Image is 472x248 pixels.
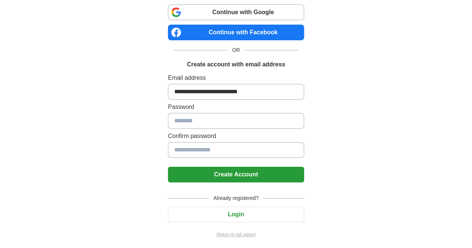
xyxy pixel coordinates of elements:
[168,231,304,238] a: Return to job advert
[228,46,244,54] span: OR
[168,73,304,82] label: Email address
[168,103,304,112] label: Password
[168,207,304,222] button: Login
[168,167,304,182] button: Create Account
[168,132,304,141] label: Confirm password
[168,4,304,20] a: Continue with Google
[168,211,304,217] a: Login
[209,194,263,202] span: Already registered?
[187,60,285,69] h1: Create account with email address
[168,25,304,40] a: Continue with Facebook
